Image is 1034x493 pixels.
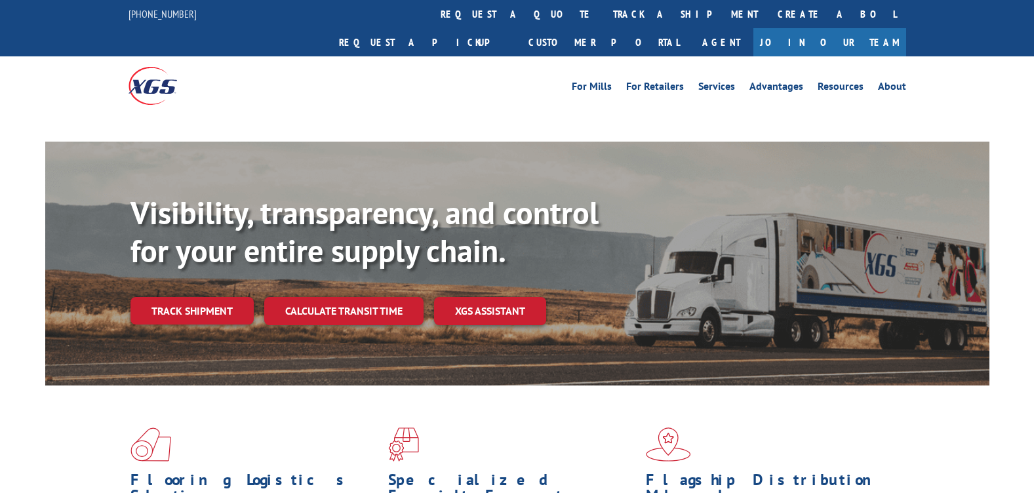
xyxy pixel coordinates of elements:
[130,427,171,462] img: xgs-icon-total-supply-chain-intelligence-red
[130,192,599,271] b: Visibility, transparency, and control for your entire supply chain.
[689,28,753,56] a: Agent
[572,81,612,96] a: For Mills
[818,81,864,96] a: Resources
[388,427,419,462] img: xgs-icon-focused-on-flooring-red
[434,297,546,325] a: XGS ASSISTANT
[698,81,735,96] a: Services
[878,81,906,96] a: About
[646,427,691,462] img: xgs-icon-flagship-distribution-model-red
[329,28,519,56] a: Request a pickup
[519,28,689,56] a: Customer Portal
[753,28,906,56] a: Join Our Team
[130,297,254,325] a: Track shipment
[749,81,803,96] a: Advantages
[129,7,197,20] a: [PHONE_NUMBER]
[264,297,424,325] a: Calculate transit time
[626,81,684,96] a: For Retailers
